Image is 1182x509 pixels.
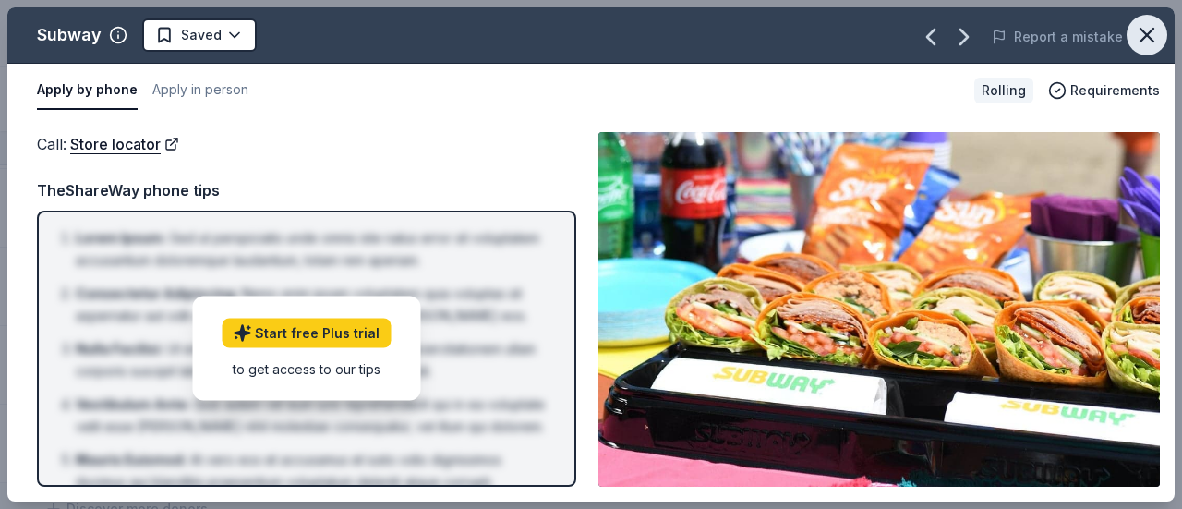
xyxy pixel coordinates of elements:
span: Requirements [1070,79,1160,102]
li: At vero eos et accusamus et iusto odio dignissimos ducimus qui blanditiis praesentium voluptatum ... [76,449,549,493]
a: Start free Plus trial [222,319,391,348]
span: Consectetur Adipiscing : [76,285,238,301]
button: Requirements [1048,79,1160,102]
div: TheShareWay phone tips [37,178,576,202]
div: to get access to our tips [222,359,391,379]
div: Rolling [974,78,1033,103]
li: Sed ut perspiciatis unde omnis iste natus error sit voluptatem accusantium doloremque laudantium,... [76,227,549,272]
li: Nemo enim ipsam voluptatem quia voluptas sit aspernatur aut odit aut fugit, sed quia consequuntur... [76,283,549,327]
button: Saved [142,18,257,52]
button: Apply in person [152,71,248,110]
div: Call : [37,132,576,156]
span: Mauris Euismod : [76,452,187,467]
div: Subway [37,20,102,50]
span: Lorem Ipsum : [76,230,166,246]
button: Report a mistake [992,26,1123,48]
span: Nulla Facilisi : [76,341,163,357]
img: Image for Subway [598,132,1160,487]
button: Apply by phone [37,71,138,110]
span: Saved [181,24,222,46]
span: Vestibulum Ante : [76,396,190,412]
li: Quis autem vel eum iure reprehenderit qui in ea voluptate velit esse [PERSON_NAME] nihil molestia... [76,394,549,438]
li: Ut enim ad minima veniam, quis nostrum exercitationem ullam corporis suscipit laboriosam, nisi ut... [76,338,549,382]
a: Store locator [70,132,179,156]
